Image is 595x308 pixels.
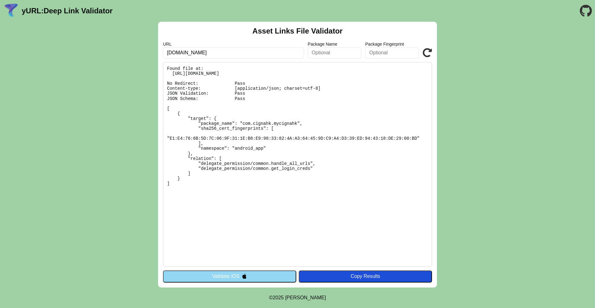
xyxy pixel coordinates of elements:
h2: Asset Links File Validator [253,27,343,35]
div: Copy Results [302,274,429,279]
a: yURL:Deep Link Validator [22,7,112,15]
footer: © [269,288,326,308]
a: Michael Ibragimchayev's Personal Site [285,295,326,300]
input: Optional [308,47,362,58]
label: Package Name [308,42,362,47]
button: Copy Results [299,270,432,282]
input: Optional [365,47,419,58]
span: 2025 [273,295,284,300]
img: yURL Logo [3,3,19,19]
img: appleIcon.svg [242,274,247,279]
button: Validate iOS [163,270,296,282]
label: URL [163,42,304,47]
label: Package Fingerprint [365,42,419,47]
pre: Found file at: [URL][DOMAIN_NAME] No Redirect: Pass Content-type: [application/json; charset=utf-... [163,62,432,267]
input: Required [163,47,304,58]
